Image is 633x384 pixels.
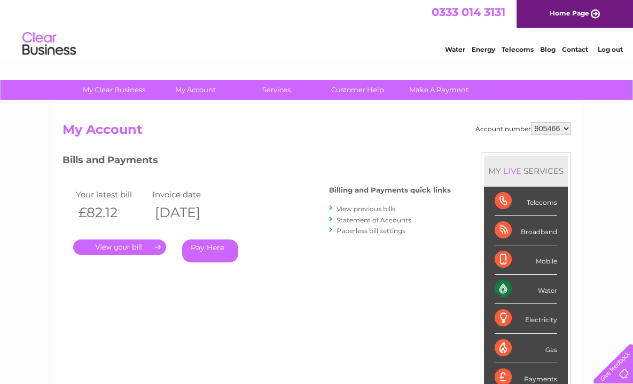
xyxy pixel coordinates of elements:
a: Telecoms [502,45,534,53]
a: Services [232,80,321,100]
a: My Account [151,80,239,100]
a: Blog [540,45,556,53]
div: Gas [495,334,557,363]
h2: My Account [62,122,571,142]
a: Make A Payment [395,80,483,100]
div: Electricity [495,304,557,333]
div: MY SERVICES [484,156,568,186]
th: [DATE] [150,202,226,223]
div: Telecoms [495,187,557,216]
h4: Billing and Payments quick links [329,186,451,194]
a: View previous bills [337,205,395,213]
th: £82.12 [73,202,150,223]
img: logo.png [22,28,76,60]
a: Customer Help [314,80,402,100]
div: Account number [475,122,571,135]
div: LIVE [501,166,523,176]
div: Clear Business is a trading name of Verastar Limited (registered in [GEOGRAPHIC_DATA] No. 3667643... [65,6,569,52]
td: Invoice date [150,187,226,202]
a: Paperless bill settings [337,227,405,235]
div: Water [495,275,557,304]
a: Statement of Accounts [337,216,411,224]
a: Contact [562,45,588,53]
td: Your latest bill [73,187,150,202]
a: 0333 014 3131 [432,5,505,19]
a: Water [445,45,465,53]
div: Mobile [495,245,557,275]
a: . [73,239,166,255]
a: Energy [472,45,495,53]
a: Log out [598,45,623,53]
h3: Bills and Payments [62,153,451,171]
div: Broadband [495,216,557,245]
a: My Clear Business [70,80,158,100]
a: Pay Here [182,239,238,262]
